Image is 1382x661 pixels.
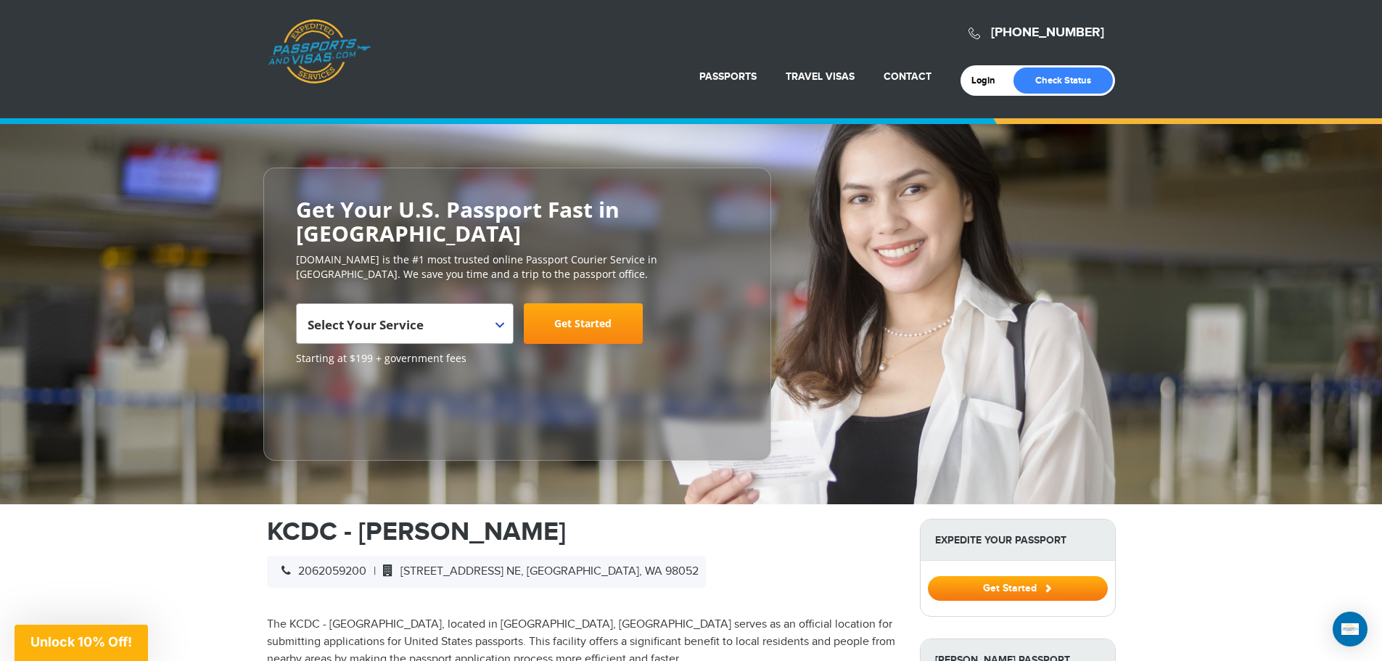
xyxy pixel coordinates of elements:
[15,625,148,661] div: Unlock 10% Off!
[296,351,739,366] span: Starting at $199 + government fees
[308,316,424,333] span: Select Your Service
[928,576,1108,601] button: Get Started
[267,556,706,588] div: |
[991,25,1104,41] a: [PHONE_NUMBER]
[274,564,366,578] span: 2062059200
[971,75,1005,86] a: Login
[376,564,699,578] span: [STREET_ADDRESS] NE, [GEOGRAPHIC_DATA], WA 98052
[786,70,855,83] a: Travel Visas
[928,582,1108,594] a: Get Started
[884,70,931,83] a: Contact
[1333,612,1367,646] div: Open Intercom Messenger
[1013,67,1113,94] a: Check Status
[296,253,739,282] p: [DOMAIN_NAME] is the #1 most trusted online Passport Courier Service in [GEOGRAPHIC_DATA]. We sav...
[296,303,514,344] span: Select Your Service
[308,309,498,350] span: Select Your Service
[524,303,643,344] a: Get Started
[921,520,1115,561] strong: Expedite Your Passport
[296,373,405,446] iframe: Customer reviews powered by Trustpilot
[268,19,371,84] a: Passports & [DOMAIN_NAME]
[296,197,739,245] h2: Get Your U.S. Passport Fast in [GEOGRAPHIC_DATA]
[30,634,132,649] span: Unlock 10% Off!
[699,70,757,83] a: Passports
[267,519,898,545] h1: KCDC - [PERSON_NAME]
